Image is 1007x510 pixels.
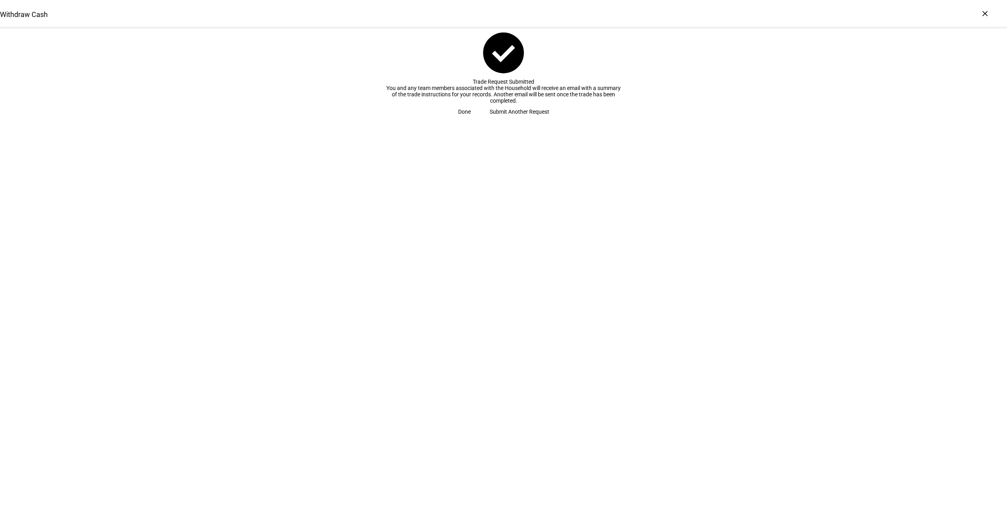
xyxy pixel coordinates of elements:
[479,28,528,77] mat-icon: check_circle
[385,79,622,85] div: Trade Request Submitted
[449,104,480,120] button: Done
[979,7,991,20] div: ×
[458,104,471,120] span: Done
[490,104,549,120] span: Submit Another Request
[385,85,622,104] div: You and any team members associated with the Household will receive an email with a summary of th...
[480,104,559,120] button: Submit Another Request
